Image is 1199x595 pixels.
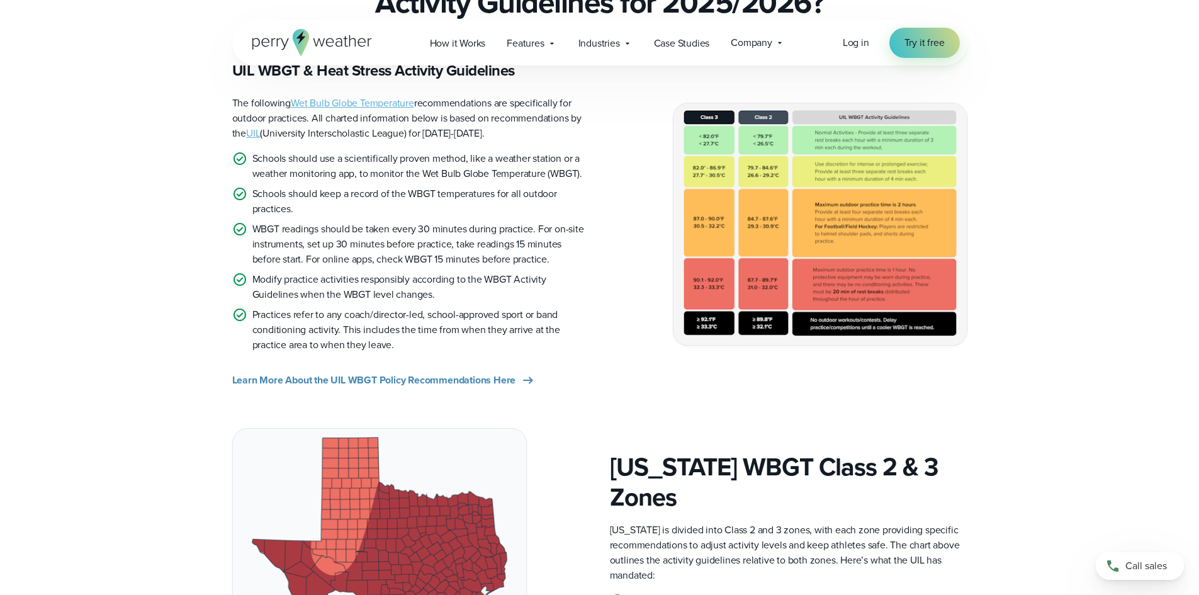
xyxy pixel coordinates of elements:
p: Modify practice activities responsibly according to the WBGT Activity Guidelines when the WBGT le... [252,272,590,302]
a: UIL [246,126,260,140]
img: UIL WBGT Guidelines texas state weather policies [673,103,967,344]
a: Call sales [1096,552,1184,580]
span: Features [507,36,544,51]
p: Schools should keep a record of the WBGT temperatures for all outdoor practices. [252,186,590,217]
span: Company [731,35,772,50]
a: Log in [843,35,869,50]
a: Try it free [889,28,960,58]
a: How it Works [419,30,497,56]
span: Try it free [904,35,945,50]
a: Learn More About the UIL WBGT Policy Recommendations Here [232,373,536,388]
p: WBGT readings should be taken every 30 minutes during practice. For on-site instruments, set up 3... [252,222,590,267]
span: Industries [578,36,620,51]
h3: [US_STATE] WBGT Class 2 & 3 Zones [610,452,967,513]
p: The following recommendations are specifically for outdoor practices. All charted information bel... [232,96,590,141]
p: Schools should use a scientifically proven method, like a weather station or a weather monitoring... [252,151,590,181]
span: Case Studies [654,36,710,51]
p: [US_STATE] is divided into Class 2 and 3 zones, with each zone providing specific recommendations... [610,523,967,583]
span: Learn More About the UIL WBGT Policy Recommendations Here [232,373,516,388]
h3: UIL WBGT & Heat Stress Activity Guidelines [232,60,590,81]
span: How it Works [430,36,486,51]
a: Case Studies [643,30,721,56]
a: Wet Bulb Globe Temperature [291,96,414,110]
span: Call sales [1125,558,1167,574]
p: Practices refer to any coach/director-led, school-approved sport or band conditioning activity. T... [252,307,590,353]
